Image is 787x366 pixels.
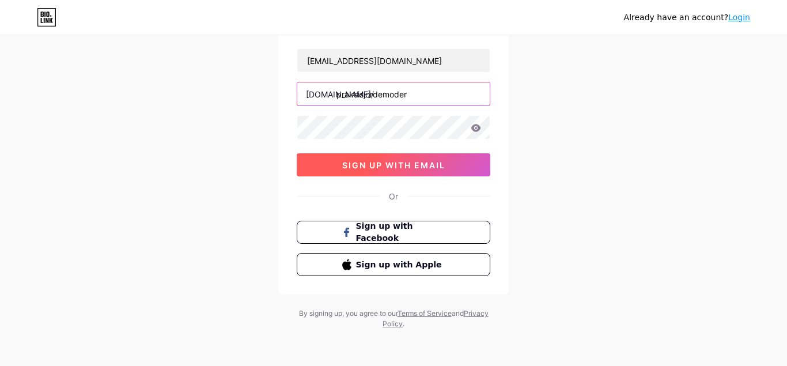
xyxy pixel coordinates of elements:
[624,12,750,24] div: Already have an account?
[297,253,490,276] button: Sign up with Apple
[297,82,490,105] input: username
[398,309,452,318] a: Terms of Service
[297,221,490,244] button: Sign up with Facebook
[356,259,445,271] span: Sign up with Apple
[389,190,398,202] div: Or
[296,308,491,329] div: By signing up, you agree to our and .
[297,153,490,176] button: sign up with email
[306,88,374,100] div: [DOMAIN_NAME]/
[356,220,445,244] span: Sign up with Facebook
[342,160,445,170] span: sign up with email
[297,49,490,72] input: Email
[728,13,750,22] a: Login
